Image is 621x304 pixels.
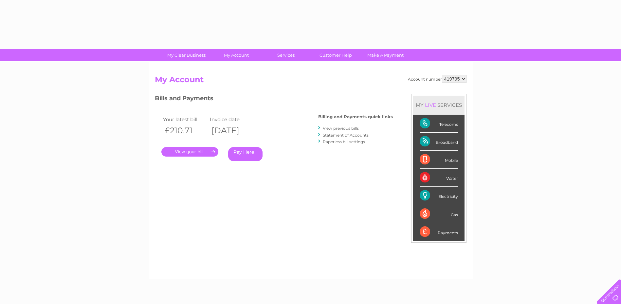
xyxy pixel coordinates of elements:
[208,124,255,137] th: [DATE]
[424,102,437,108] div: LIVE
[209,49,263,61] a: My Account
[420,115,458,133] div: Telecoms
[323,133,369,138] a: Statement of Accounts
[155,94,393,105] h3: Bills and Payments
[159,49,213,61] a: My Clear Business
[323,126,359,131] a: View previous bills
[208,115,255,124] td: Invoice date
[259,49,313,61] a: Services
[420,223,458,241] div: Payments
[161,147,218,157] a: .
[408,75,466,83] div: Account number
[413,96,465,114] div: MY SERVICES
[420,151,458,169] div: Mobile
[420,187,458,205] div: Electricity
[420,205,458,223] div: Gas
[228,147,263,161] a: Pay Here
[161,115,209,124] td: Your latest bill
[155,75,466,87] h2: My Account
[161,124,209,137] th: £210.71
[358,49,412,61] a: Make A Payment
[323,139,365,144] a: Paperless bill settings
[420,169,458,187] div: Water
[420,133,458,151] div: Broadband
[318,114,393,119] h4: Billing and Payments quick links
[309,49,363,61] a: Customer Help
